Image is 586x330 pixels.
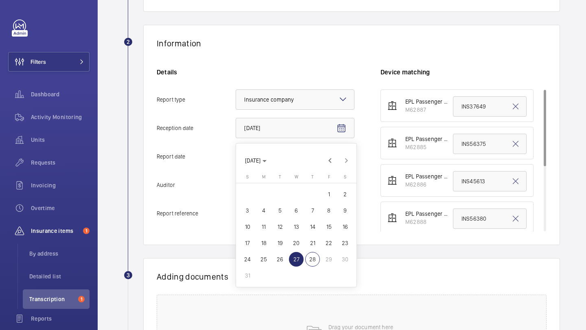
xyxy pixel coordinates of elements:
span: 22 [321,236,336,250]
button: August 27, 2025 [288,251,304,267]
button: August 25, 2025 [256,251,272,267]
span: 19 [273,236,287,250]
span: 25 [256,252,271,267]
button: August 18, 2025 [256,235,272,251]
button: August 17, 2025 [239,235,256,251]
button: August 9, 2025 [337,202,353,219]
button: August 12, 2025 [272,219,288,235]
button: August 5, 2025 [272,202,288,219]
button: August 4, 2025 [256,202,272,219]
span: F [328,174,330,180]
button: August 11, 2025 [256,219,272,235]
span: 8 [321,203,336,218]
span: 3 [240,203,255,218]
span: 4 [256,203,271,218]
button: August 30, 2025 [337,251,353,267]
button: August 1, 2025 [321,186,337,202]
button: Previous month [322,152,338,169]
span: 12 [273,219,287,234]
span: 24 [240,252,255,267]
span: 10 [240,219,255,234]
button: August 15, 2025 [321,219,337,235]
span: 27 [289,252,304,267]
span: 1 [321,187,336,202]
button: August 13, 2025 [288,219,304,235]
span: 29 [321,252,336,267]
span: 11 [256,219,271,234]
span: S [246,174,249,180]
span: W [295,174,298,180]
span: 17 [240,236,255,250]
span: 15 [321,219,336,234]
button: August 6, 2025 [288,202,304,219]
span: 13 [289,219,304,234]
span: T [279,174,281,180]
span: 5 [273,203,287,218]
span: [DATE] [245,157,260,164]
button: August 8, 2025 [321,202,337,219]
button: August 24, 2025 [239,251,256,267]
span: 9 [338,203,352,218]
span: S [344,174,346,180]
span: 28 [305,252,320,267]
button: August 19, 2025 [272,235,288,251]
span: 20 [289,236,304,250]
span: 7 [305,203,320,218]
span: T [311,174,314,180]
span: 26 [273,252,287,267]
button: August 28, 2025 [304,251,321,267]
button: Choose month and year [242,153,270,168]
button: August 7, 2025 [304,202,321,219]
span: 14 [305,219,320,234]
span: M [262,174,265,180]
span: 18 [256,236,271,250]
button: August 16, 2025 [337,219,353,235]
button: August 23, 2025 [337,235,353,251]
button: August 21, 2025 [304,235,321,251]
span: 16 [338,219,352,234]
button: August 14, 2025 [304,219,321,235]
button: August 2, 2025 [337,186,353,202]
button: August 22, 2025 [321,235,337,251]
span: 23 [338,236,352,250]
span: 6 [289,203,304,218]
span: 31 [240,268,255,283]
button: August 10, 2025 [239,219,256,235]
span: 30 [338,252,352,267]
span: 21 [305,236,320,250]
button: August 29, 2025 [321,251,337,267]
button: August 3, 2025 [239,202,256,219]
button: August 20, 2025 [288,235,304,251]
button: August 26, 2025 [272,251,288,267]
button: August 31, 2025 [239,267,256,284]
span: 2 [338,187,352,202]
